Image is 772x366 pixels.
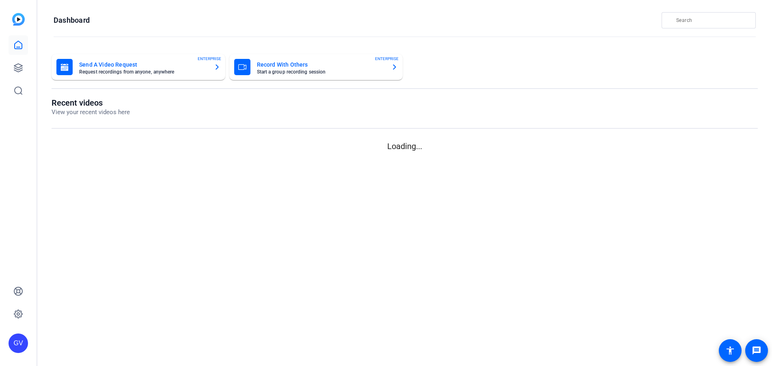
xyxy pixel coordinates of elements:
mat-card-subtitle: Request recordings from anyone, anywhere [79,69,207,74]
button: Send A Video RequestRequest recordings from anyone, anywhereENTERPRISE [52,54,225,80]
mat-icon: message [752,346,761,355]
mat-card-subtitle: Start a group recording session [257,69,385,74]
h1: Dashboard [54,15,90,25]
span: ENTERPRISE [198,56,221,62]
mat-card-title: Send A Video Request [79,60,207,69]
p: View your recent videos here [52,108,130,117]
mat-card-title: Record With Others [257,60,385,69]
img: blue-gradient.svg [12,13,25,26]
mat-icon: accessibility [725,346,735,355]
button: Record With OthersStart a group recording sessionENTERPRISE [229,54,403,80]
div: GV [9,334,28,353]
span: ENTERPRISE [375,56,399,62]
input: Search [676,15,749,25]
h1: Recent videos [52,98,130,108]
p: Loading... [52,140,758,152]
